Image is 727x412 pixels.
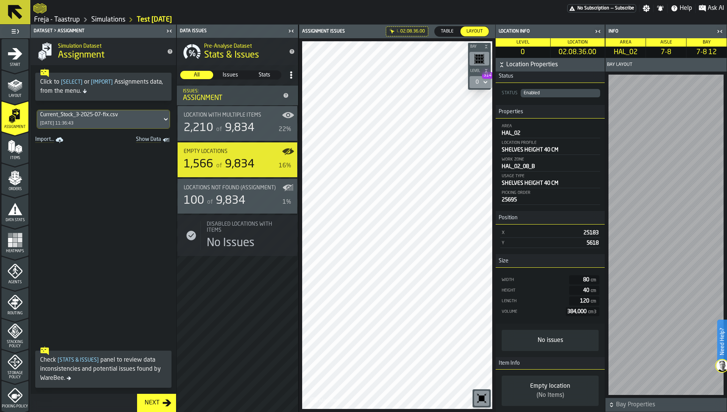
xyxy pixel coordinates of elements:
[2,381,28,411] li: menu Picking Policy
[400,29,425,34] span: 02.08.36.00
[496,25,605,38] header: Location Info
[718,320,726,363] label: Need Help?
[216,163,222,169] span: of
[496,360,520,366] span: Item Info
[2,39,28,69] li: menu Start
[183,89,280,94] div: Issues:
[40,356,167,383] div: Check panel to review data inconsistencies and potential issues found by WareBee.
[567,4,636,12] a: link-to-/wh/i/36c4991f-68ef-4ca7-ab45-a2252c911eea/pricing/
[2,350,28,380] li: menu Storage Policy
[591,278,596,282] span: cm
[501,288,566,293] div: Height
[2,132,28,162] li: menu Items
[178,28,286,34] div: Data Issues
[607,29,715,34] div: Info
[567,4,636,12] div: Menu Subscription
[2,26,28,37] label: button-toggle-Toggle Full Menu
[460,27,489,36] div: thumb
[496,258,509,264] span: Size
[501,307,599,316] div: StatList-item-Volume
[502,197,517,203] span: 25695
[501,297,599,306] div: StatList-item-Length
[178,215,297,256] div: stat-Disabled locations with Items
[31,25,176,38] header: Dataset > Assignment
[282,198,291,207] div: 1%
[61,80,63,85] span: [
[184,185,282,191] div: Title
[207,221,282,233] span: Disabled locations with Items
[502,124,599,129] div: Area
[496,215,518,221] span: Position
[708,4,724,13] span: Ask AI
[496,73,513,79] span: Status
[583,230,599,236] span: 25183
[696,4,727,13] label: button-toggle-Ask AI
[81,80,83,85] span: ]
[463,28,486,35] span: Layout
[177,25,298,38] header: Data Issues
[97,357,99,363] span: ]
[32,28,164,34] div: Dataset > Assignment
[476,79,479,85] div: DropdownMenuValue-
[40,112,159,118] div: DropdownMenuValue-6f4db724-17eb-43dd-a01b-bd17228eb4b7
[40,121,73,126] div: [DATE] 11:36:43
[184,112,282,118] div: Title
[248,70,281,80] label: button-switch-multi-Stats
[593,27,603,36] label: button-toggle-Close me
[435,27,460,36] div: thumb
[500,238,600,248] div: StatList-item-Y
[591,299,596,304] span: cm
[476,392,488,404] svg: Reset zoom and position
[282,179,294,194] label: button-toggle-Show on Map
[607,62,632,67] span: Bay Layout
[58,49,105,61] span: Assignment
[225,122,254,134] span: 9,834
[588,310,596,314] span: cm3
[583,277,598,282] span: 80
[552,48,604,56] span: 02.08.36.00
[500,228,600,238] div: StatList-item-X
[142,398,162,407] div: Next
[184,185,276,191] span: Locations not found (Assignment)
[640,5,653,12] label: button-toggle-Settings
[524,91,597,96] div: DropdownMenuValue-Enabled
[282,106,294,121] label: button-toggle-Show on Map
[496,211,605,225] h3: title-section-Position
[508,391,593,400] div: (No Items)
[496,58,605,72] button: button-
[2,287,28,318] li: menu Routing
[501,299,566,304] div: Length
[469,69,482,73] span: Level
[204,49,259,61] span: Stats & Issues
[225,159,254,170] span: 9,834
[703,40,711,45] span: Bay
[184,148,228,154] span: Empty locations
[2,194,28,225] li: menu Data Stats
[31,38,176,65] div: title-Assignment
[2,70,28,100] li: menu Layout
[502,190,599,195] div: Picking Order
[568,40,588,45] span: Location
[184,194,204,208] div: 100
[620,40,632,45] span: Area
[58,42,161,49] h2: Sub Title
[2,249,28,253] span: Heatmaps
[660,40,672,45] span: Aisle
[279,125,291,134] div: 22%
[2,311,28,315] span: Routing
[654,5,667,12] label: button-toggle-Notifications
[299,25,495,38] header: Assignment issues
[177,38,298,65] div: title-Stats & Issues
[178,179,297,214] div: stat-Locations not found (Assignment)
[500,188,600,205] div: StatList-item-Picking Order
[473,389,491,407] div: button-toolbar-undefined
[397,29,399,33] div: L.
[58,357,59,363] span: [
[2,280,28,284] span: Agents
[56,357,100,363] span: Stats & Issues
[587,240,599,246] span: 5618
[502,240,583,246] div: Y
[468,50,491,67] div: button-toolbar-undefined
[500,89,600,97] div: StatusDropdownMenuValue-Enabled
[207,221,282,233] div: Title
